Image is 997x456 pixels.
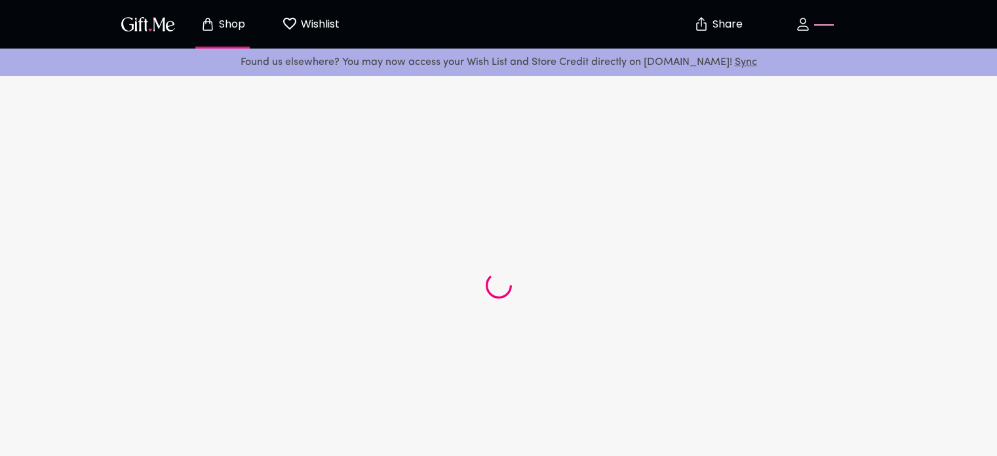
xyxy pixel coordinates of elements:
p: Share [709,19,743,30]
p: Found us elsewhere? You may now access your Wish List and Store Credit directly on [DOMAIN_NAME]! [10,54,987,71]
p: Shop [216,19,245,30]
button: Store page [187,3,259,45]
button: Wishlist page [275,3,347,45]
img: secure [694,16,709,32]
button: Share [695,1,741,47]
img: GiftMe Logo [119,14,178,33]
a: Sync [735,57,757,68]
p: Wishlist [298,16,340,33]
button: GiftMe Logo [117,16,179,32]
